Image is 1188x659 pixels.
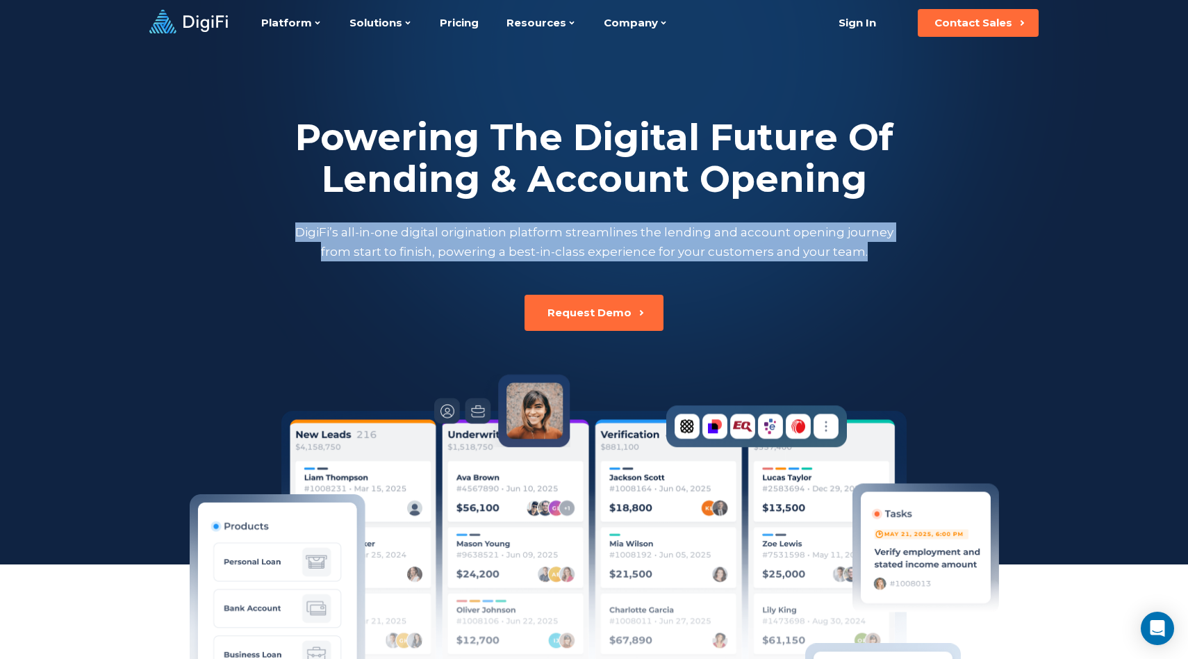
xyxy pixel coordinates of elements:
p: DigiFi’s all-in-one digital origination platform streamlines the lending and account opening jour... [292,222,896,261]
div: Open Intercom Messenger [1141,612,1174,645]
div: Request Demo [547,306,632,320]
div: Contact Sales [934,16,1012,30]
h2: Powering The Digital Future Of Lending & Account Opening [292,117,896,200]
a: Sign In [821,9,893,37]
button: Request Demo [525,295,663,331]
button: Contact Sales [918,9,1039,37]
